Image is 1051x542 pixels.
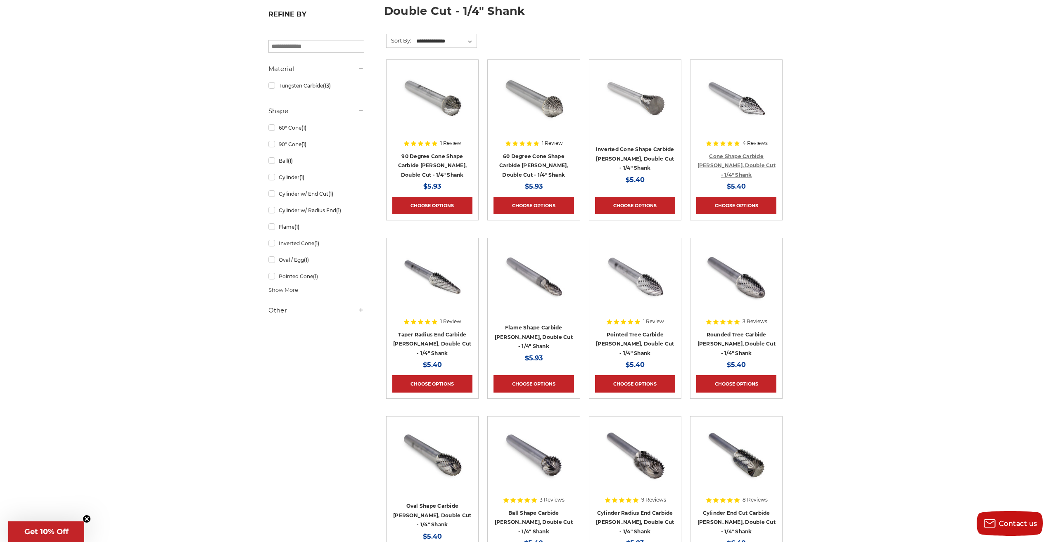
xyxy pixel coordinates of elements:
[501,422,567,488] img: ball shape carbide bur 1/4" shank
[268,305,364,315] h5: Other
[423,182,441,190] span: $5.93
[398,153,467,178] a: 90 Degree Cone Shape Carbide [PERSON_NAME], Double Cut - 1/4" Shank
[268,253,364,267] a: Oval / Egg
[696,66,776,146] a: SM-4 pointed cone shape carbide burr 1/4" shank
[387,34,411,47] label: Sort By:
[977,511,1043,536] button: Contact us
[698,331,776,356] a: Rounded Tree Carbide [PERSON_NAME], Double Cut - 1/4" Shank
[399,422,465,488] img: Egg shape carbide bur 1/4" shank
[596,510,674,535] a: Cylinder Radius End Carbide [PERSON_NAME], Double Cut - 1/4" Shank
[493,197,574,214] a: Choose Options
[499,153,568,178] a: 60 Degree Cone Shape Carbide [PERSON_NAME], Double Cut - 1/4" Shank
[595,66,675,146] a: SN-3 inverted cone shape carbide burr 1/4" shank
[698,153,776,178] a: Cone Shape Carbide [PERSON_NAME], Double Cut - 1/4" Shank
[393,503,471,528] a: Oval Shape Carbide [PERSON_NAME], Double Cut - 1/4" Shank
[596,146,674,171] a: Inverted Cone Shape Carbide [PERSON_NAME], Double Cut - 1/4" Shank
[301,141,306,147] span: (1)
[328,191,333,197] span: (1)
[525,354,543,362] span: $5.93
[493,422,574,502] a: ball shape carbide bur 1/4" shank
[595,375,675,393] a: Choose Options
[423,361,442,369] span: $5.40
[268,137,364,151] a: 90° Cone
[294,224,299,230] span: (1)
[696,375,776,393] a: Choose Options
[299,174,304,180] span: (1)
[268,121,364,135] a: 60° Cone
[268,220,364,234] a: Flame
[392,422,472,502] a: Egg shape carbide bur 1/4" shank
[703,244,769,310] img: rounded tree shape carbide bur 1/4" shank
[83,515,91,523] button: Close teaser
[301,125,306,131] span: (1)
[384,5,783,23] h1: double cut - 1/4" shank
[268,236,364,251] a: Inverted Cone
[595,244,675,324] a: SG-3 pointed tree shape carbide burr 1/4" shank
[703,422,769,488] img: End Cut Cylinder shape carbide bur 1/4" shank
[288,158,293,164] span: (1)
[493,244,574,324] a: Flame shape carbide bur 1/4" shank
[727,361,746,369] span: $5.40
[727,182,746,190] span: $5.40
[696,197,776,214] a: Choose Options
[703,66,769,132] img: SM-4 pointed cone shape carbide burr 1/4" shank
[268,78,364,93] a: Tungsten Carbide
[698,510,776,535] a: Cylinder End Cut Carbide [PERSON_NAME], Double Cut - 1/4" Shank
[392,66,472,146] a: SK-3 90 degree cone shape carbide burr 1/4" shank
[313,273,318,279] span: (1)
[423,533,442,540] span: $5.40
[24,527,69,536] span: Get 10% Off
[602,244,668,310] img: SG-3 pointed tree shape carbide burr 1/4" shank
[392,375,472,393] a: Choose Options
[602,66,668,132] img: SN-3 inverted cone shape carbide burr 1/4" shank
[696,244,776,324] a: rounded tree shape carbide bur 1/4" shank
[323,83,331,89] span: (13)
[336,207,341,213] span: (1)
[268,64,364,74] h5: Material
[268,10,364,23] h5: Refine by
[268,269,364,284] a: Pointed Cone
[399,244,465,310] img: Taper with radius end carbide bur 1/4" shank
[495,510,573,535] a: Ball Shape Carbide [PERSON_NAME], Double Cut - 1/4" Shank
[525,182,543,190] span: $5.93
[392,244,472,324] a: Taper with radius end carbide bur 1/4" shank
[268,154,364,168] a: Ball
[304,257,309,263] span: (1)
[268,170,364,185] a: Cylinder
[393,331,471,356] a: Taper Radius End Carbide [PERSON_NAME], Double Cut - 1/4" Shank
[999,520,1037,528] span: Contact us
[602,422,668,488] img: Round End Cylinder shape carbide bur 1/4" shank
[696,422,776,502] a: End Cut Cylinder shape carbide bur 1/4" shank
[415,35,477,47] select: Sort By:
[8,521,84,542] div: Get 10% OffClose teaser
[595,197,675,214] a: Choose Options
[626,361,645,369] span: $5.40
[268,187,364,201] a: Cylinder w/ End Cut
[268,286,298,294] span: Show More
[595,422,675,502] a: Round End Cylinder shape carbide bur 1/4" shank
[501,66,567,132] img: SJ-3 60 degree cone shape carbide burr 1/4" shank
[399,66,465,132] img: SK-3 90 degree cone shape carbide burr 1/4" shank
[501,244,567,310] img: Flame shape carbide bur 1/4" shank
[392,197,472,214] a: Choose Options
[596,331,674,356] a: Pointed Tree Carbide [PERSON_NAME], Double Cut - 1/4" Shank
[626,176,645,184] span: $5.40
[268,203,364,218] a: Cylinder w/ Radius End
[314,240,319,246] span: (1)
[495,324,573,349] a: Flame Shape Carbide [PERSON_NAME], Double Cut - 1/4" Shank
[493,66,574,146] a: SJ-3 60 degree cone shape carbide burr 1/4" shank
[268,106,364,116] h5: Shape
[493,375,574,393] a: Choose Options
